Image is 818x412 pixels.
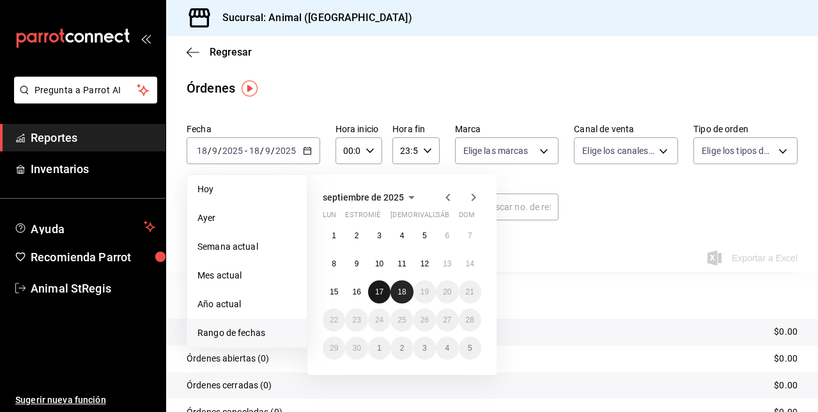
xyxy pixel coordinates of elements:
[242,80,258,96] img: Marcador de información sobre herramientas
[323,224,345,247] button: 1 de septiembre de 2025
[330,344,338,353] abbr: 29 de septiembre de 2025
[693,125,798,134] label: Tipo de orden
[459,252,481,275] button: 14 de septiembre de 2025
[582,144,654,157] span: Elige los canales de venta
[774,352,798,365] p: $0.00
[436,211,449,224] abbr: sábado
[352,287,360,296] abbr: 16 de septiembre de 2025
[249,146,260,156] input: --
[352,344,360,353] abbr: 30 de septiembre de 2025
[345,309,367,332] button: 23 de septiembre de 2025
[355,231,359,240] abbr: 2 de septiembre de 2025
[323,192,404,202] span: septiembre de 2025
[397,316,406,324] abbr: 25 de septiembre de 2025
[390,309,413,332] button: 25 de septiembre de 2025
[459,211,475,224] abbr: domingo
[197,183,297,196] span: Hoy
[265,146,271,156] input: --
[455,125,559,134] label: Marca
[345,252,367,275] button: 9 de septiembre de 2025
[413,224,436,247] button: 5 de septiembre de 2025
[15,395,106,405] font: Sugerir nueva función
[574,125,678,134] label: Canal de venta
[466,287,474,296] abbr: 21 de septiembre de 2025
[368,252,390,275] button: 10 de septiembre de 2025
[459,309,481,332] button: 28 de septiembre de 2025
[31,250,131,264] font: Recomienda Parrot
[197,240,297,254] span: Semana actual
[187,46,252,58] button: Regresar
[436,252,458,275] button: 13 de septiembre de 2025
[141,33,151,43] button: open_drawer_menu
[466,316,474,324] abbr: 28 de septiembre de 2025
[212,10,412,26] h3: Sucursal: Animal ([GEOGRAPHIC_DATA])
[400,344,405,353] abbr: 2 de octubre de 2025
[345,211,385,224] abbr: martes
[421,287,429,296] abbr: 19 de septiembre de 2025
[413,309,436,332] button: 26 de septiembre de 2025
[197,269,297,282] span: Mes actual
[443,287,451,296] abbr: 20 de septiembre de 2025
[413,337,436,360] button: 3 de octubre de 2025
[422,344,427,353] abbr: 3 de octubre de 2025
[400,231,405,240] abbr: 4 de septiembre de 2025
[345,337,367,360] button: 30 de septiembre de 2025
[413,280,436,303] button: 19 de septiembre de 2025
[9,93,157,106] a: Pregunta a Parrot AI
[222,146,243,156] input: ----
[459,280,481,303] button: 21 de septiembre de 2025
[197,211,297,225] span: Ayer
[436,224,458,247] button: 6 de septiembre de 2025
[31,162,89,176] font: Inventarios
[468,231,472,240] abbr: 7 de septiembre de 2025
[375,259,383,268] abbr: 10 de septiembre de 2025
[271,146,275,156] span: /
[368,211,380,224] abbr: miércoles
[330,316,338,324] abbr: 22 de septiembre de 2025
[443,316,451,324] abbr: 27 de septiembre de 2025
[323,280,345,303] button: 15 de septiembre de 2025
[375,316,383,324] abbr: 24 de septiembre de 2025
[212,146,218,156] input: --
[445,231,449,240] abbr: 6 de septiembre de 2025
[323,309,345,332] button: 22 de septiembre de 2025
[421,316,429,324] abbr: 26 de septiembre de 2025
[397,259,406,268] abbr: 11 de septiembre de 2025
[323,252,345,275] button: 8 de septiembre de 2025
[390,252,413,275] button: 11 de septiembre de 2025
[397,287,406,296] abbr: 18 de septiembre de 2025
[390,280,413,303] button: 18 de septiembre de 2025
[336,125,382,134] label: Hora inicio
[390,224,413,247] button: 4 de septiembre de 2025
[35,84,137,97] span: Pregunta a Parrot AI
[468,344,472,353] abbr: 5 de octubre de 2025
[208,146,212,156] span: /
[14,77,157,103] button: Pregunta a Parrot AI
[390,337,413,360] button: 2 de octubre de 2025
[413,252,436,275] button: 12 de septiembre de 2025
[187,352,270,365] p: Órdenes abiertas (0)
[323,211,336,224] abbr: lunes
[355,259,359,268] abbr: 9 de septiembre de 2025
[330,287,338,296] abbr: 15 de septiembre de 2025
[31,131,77,144] font: Reportes
[196,146,208,156] input: --
[413,211,449,224] abbr: viernes
[392,125,439,134] label: Hora fin
[31,282,111,295] font: Animal StRegis
[332,259,336,268] abbr: 8 de septiembre de 2025
[377,231,382,240] abbr: 3 de septiembre de 2025
[466,259,474,268] abbr: 14 de septiembre de 2025
[368,224,390,247] button: 3 de septiembre de 2025
[463,144,529,157] span: Elige las marcas
[323,337,345,360] button: 29 de septiembre de 2025
[436,337,458,360] button: 4 de octubre de 2025
[260,146,264,156] span: /
[218,146,222,156] span: /
[436,309,458,332] button: 27 de septiembre de 2025
[323,190,419,205] button: septiembre de 2025
[702,144,774,157] span: Elige los tipos de orden
[459,224,481,247] button: 7 de septiembre de 2025
[245,146,247,156] span: -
